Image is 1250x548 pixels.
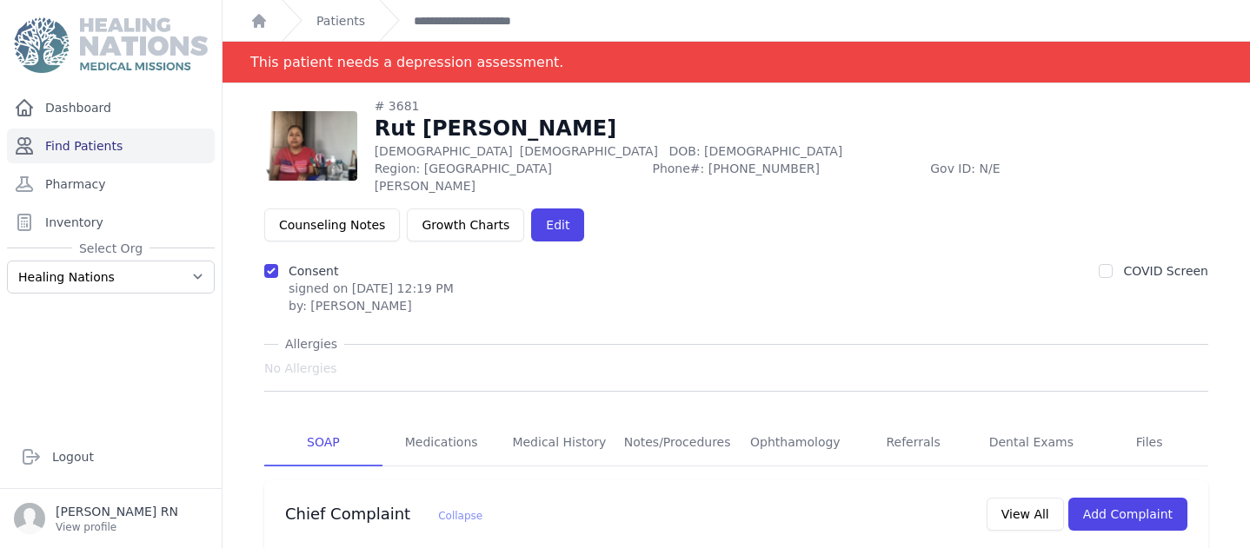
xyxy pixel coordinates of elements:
[264,419,1208,466] nav: Tabs
[668,144,842,158] span: DOB: [DEMOGRAPHIC_DATA]
[736,419,854,466] a: Ophthamology
[14,439,208,474] a: Logout
[56,520,178,534] p: View profile
[375,142,1208,160] p: [DEMOGRAPHIC_DATA]
[375,160,642,195] span: Region: [GEOGRAPHIC_DATA][PERSON_NAME]
[14,503,208,534] a: [PERSON_NAME] RN View profile
[316,12,365,30] a: Patients
[375,115,1208,142] h1: Rut [PERSON_NAME]
[987,498,1064,531] button: View All
[1123,264,1208,278] label: COVID Screen
[531,208,584,241] a: Edit
[375,97,1208,115] div: # 3681
[264,208,400,241] button: Counseling Notes
[250,42,563,83] div: This patient needs a depression assessment.
[285,504,482,525] h3: Chief Complaint
[407,208,524,241] a: Growth Charts
[7,167,215,201] a: Pharmacy
[930,160,1208,195] span: Gov ID: N/E
[7,205,215,240] a: Inventory
[289,264,338,278] label: Consent
[652,160,920,195] span: Phone#: [PHONE_NUMBER]
[264,111,357,181] img: H5v82mqKld7ZAAAAJXRFWHRkYXRlOmNyZWF0ZQAyMDI1LTA2LTEwVDE2OjE5OjM3KzAwOjAwFjairgAAACV0RVh0ZGF0ZTptb...
[973,419,1091,466] a: Dental Exams
[438,510,482,522] span: Collapse
[72,240,150,257] span: Select Org
[7,90,215,125] a: Dashboard
[264,360,337,377] span: No Allergies
[501,419,619,466] a: Medical History
[278,335,344,353] span: Allergies
[56,503,178,520] p: [PERSON_NAME] RN
[382,419,501,466] a: Medications
[264,419,382,466] a: SOAP
[520,144,658,158] span: [DEMOGRAPHIC_DATA]
[618,419,736,466] a: Notes/Procedures
[223,42,1250,83] div: Notification
[1090,419,1208,466] a: Files
[14,17,207,73] img: Medical Missions EMR
[289,280,454,297] p: signed on [DATE] 12:19 PM
[289,297,454,314] div: by: [PERSON_NAME]
[1068,498,1187,531] button: Add Complaint
[854,419,973,466] a: Referrals
[7,129,215,163] a: Find Patients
